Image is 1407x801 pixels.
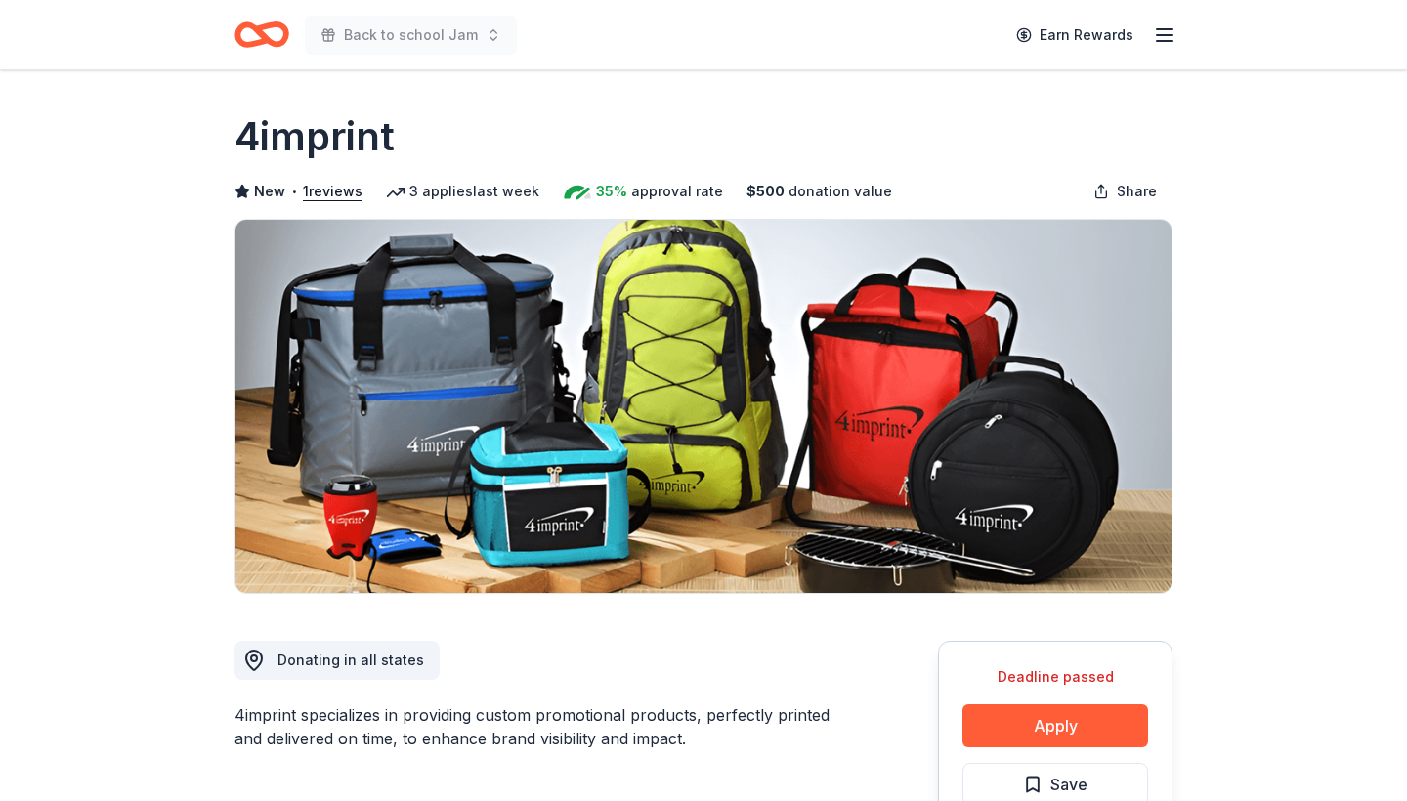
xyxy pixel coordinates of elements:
span: Share [1117,180,1157,203]
span: • [291,184,298,199]
div: Deadline passed [962,665,1148,689]
span: $ 500 [746,180,785,203]
span: approval rate [631,180,723,203]
a: Home [234,12,289,58]
span: donation value [789,180,892,203]
button: 1reviews [303,180,362,203]
button: Share [1078,172,1172,211]
button: Back to school Jam [305,16,517,55]
img: Image for 4imprint [235,220,1172,593]
span: Save [1050,772,1087,797]
span: New [254,180,285,203]
button: Apply [962,704,1148,747]
h1: 4imprint [234,109,395,164]
span: Back to school Jam [344,23,478,47]
div: 4imprint specializes in providing custom promotional products, perfectly printed and delivered on... [234,703,844,750]
span: Donating in all states [277,652,424,668]
a: Earn Rewards [1004,18,1145,53]
div: 3 applies last week [386,180,539,203]
span: 35% [596,180,627,203]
